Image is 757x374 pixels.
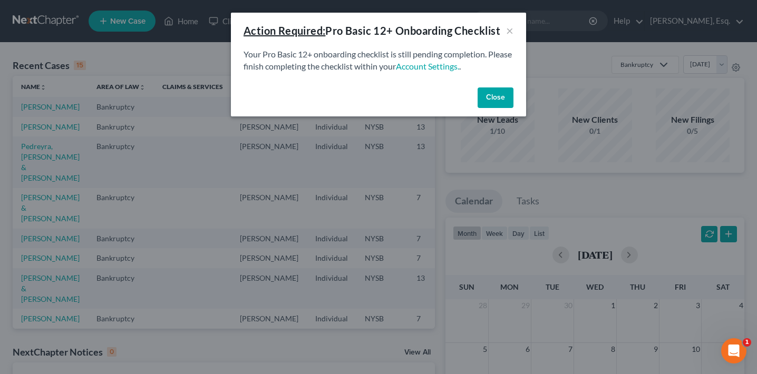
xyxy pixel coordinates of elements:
[244,23,500,38] div: Pro Basic 12+ Onboarding Checklist
[478,87,513,109] button: Close
[396,61,459,71] a: Account Settings.
[244,24,325,37] u: Action Required:
[506,24,513,37] button: ×
[721,338,746,363] iframe: Intercom live chat
[743,338,751,347] span: 1
[244,48,513,73] p: Your Pro Basic 12+ onboarding checklist is still pending completion. Please finish completing the...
